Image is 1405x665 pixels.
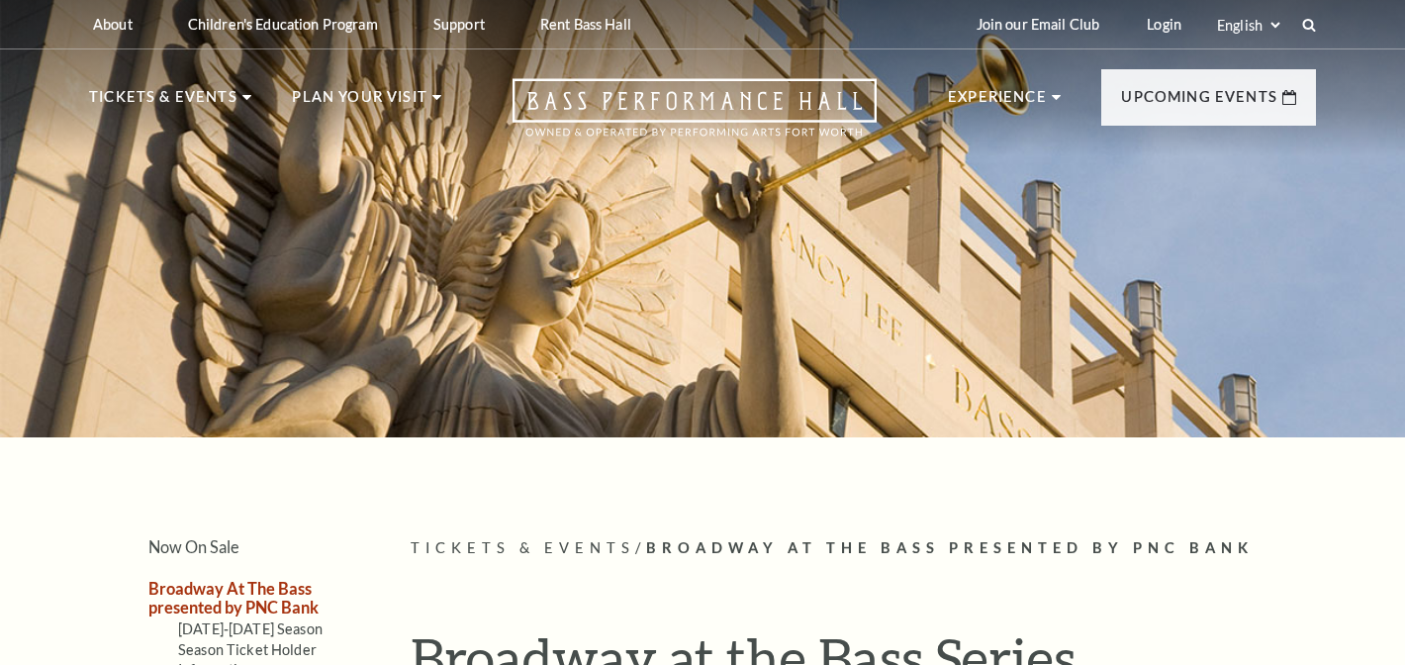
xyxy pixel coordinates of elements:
p: Upcoming Events [1121,85,1277,121]
p: Tickets & Events [89,85,237,121]
p: Plan Your Visit [292,85,427,121]
p: About [93,16,133,33]
p: Support [433,16,485,33]
a: Broadway At The Bass presented by PNC Bank [148,579,319,617]
p: Experience [948,85,1047,121]
p: Children's Education Program [188,16,378,33]
span: Broadway At The Bass presented by PNC Bank [646,539,1254,556]
p: Rent Bass Hall [540,16,631,33]
select: Select: [1213,16,1283,35]
p: / [411,536,1316,561]
a: [DATE]-[DATE] Season [178,620,323,637]
span: Tickets & Events [411,539,635,556]
a: Now On Sale [148,537,239,556]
